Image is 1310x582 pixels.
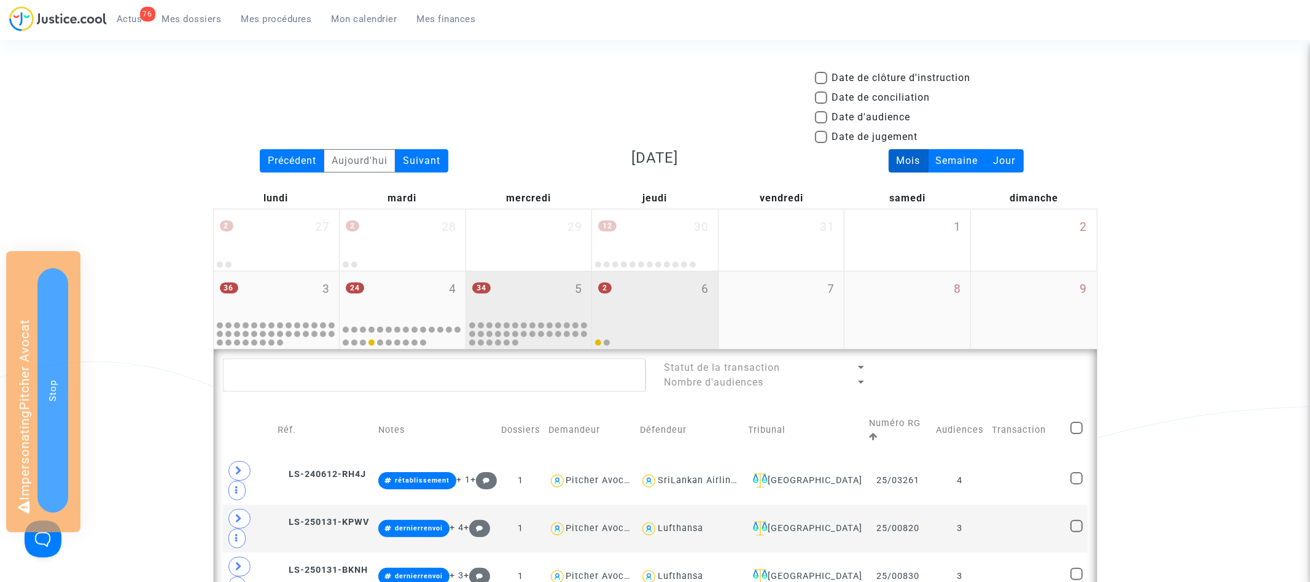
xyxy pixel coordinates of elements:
span: + 4 [450,522,464,533]
span: 29 [567,219,582,236]
span: Nombre d'audiences [665,376,764,388]
div: Semaine [928,149,986,173]
div: mardi octobre 28, 2 events, click to expand [340,209,466,257]
td: Notes [374,404,497,457]
span: dernierrenvoi [396,572,443,580]
div: mardi [339,188,466,209]
span: 8 [954,281,961,298]
span: 1 [954,219,961,236]
span: Actus [117,14,142,25]
div: mercredi [466,188,592,209]
a: Mes finances [407,10,486,28]
div: Pitcher Avocat [566,523,634,533]
div: [GEOGRAPHIC_DATA] [748,521,860,536]
div: dimanche novembre 9 [971,271,1097,349]
td: 3 [932,505,988,553]
div: Lufthansa [658,523,703,533]
span: 34 [472,282,491,293]
span: rétablissement [396,476,450,484]
span: + 3 [450,570,464,581]
div: lundi octobre 27, 2 events, click to expand [214,209,340,257]
div: Aujourd'hui [324,149,396,173]
td: 4 [932,457,988,505]
div: Précédent [260,149,324,173]
td: 1 [497,457,544,505]
div: Impersonating [6,251,80,532]
span: Date de clôture d'instruction [832,71,971,85]
div: vendredi [718,188,844,209]
span: Mes dossiers [162,14,222,25]
span: 2 [1080,219,1088,236]
div: 76 [140,7,155,21]
td: Défendeur [636,404,744,457]
span: 5 [575,281,582,298]
div: Jour [986,149,1024,173]
div: samedi [844,188,971,209]
span: 30 [694,219,709,236]
span: Date de jugement [832,130,918,144]
span: 36 [220,282,238,293]
img: icon-user.svg [548,520,566,538]
a: Mes dossiers [152,10,232,28]
span: + [464,522,490,533]
td: Transaction [988,404,1066,457]
div: jeudi octobre 30, 12 events, click to expand [592,209,718,257]
div: vendredi novembre 7 [719,271,844,349]
a: Mes procédures [232,10,322,28]
img: icon-faciliter-sm.svg [753,473,768,488]
img: icon-user.svg [548,472,566,490]
div: Mois [889,149,929,173]
span: 28 [442,219,456,236]
span: LS-250131-BKNH [278,565,368,575]
span: 2 [598,282,612,293]
div: [GEOGRAPHIC_DATA] [748,473,860,488]
span: Date d'audience [832,110,911,125]
div: Pitcher Avocat [566,475,634,486]
span: 7 [827,281,835,298]
span: Statut de la transaction [665,362,781,373]
div: Suivant [395,149,448,173]
button: Stop [37,268,68,513]
span: 27 [315,219,330,236]
td: Demandeur [544,404,636,457]
div: mercredi octobre 29 [466,209,592,271]
div: jeudi [592,188,719,209]
a: 76Actus [107,10,152,28]
span: 3 [322,281,330,298]
div: samedi novembre 1 [844,209,970,271]
td: Tribunal [744,404,865,457]
img: jc-logo.svg [9,6,107,31]
span: 2 [346,220,359,231]
div: dimanche [971,188,1098,209]
span: LS-240612-RH4J [278,469,366,479]
span: 31 [820,219,835,236]
span: LS-250131-KPWV [278,517,369,527]
div: SriLankan Airlines [658,475,741,486]
span: Mon calendrier [332,14,397,25]
span: Mes finances [417,14,476,25]
span: + [464,570,490,581]
a: Mon calendrier [322,10,407,28]
div: lundi novembre 3, 36 events, click to expand [214,271,340,319]
span: Mes procédures [241,14,312,25]
span: Stop [47,379,58,401]
div: dimanche novembre 2 [971,209,1097,271]
div: mercredi novembre 5, 34 events, click to expand [466,271,592,319]
span: 9 [1080,281,1088,298]
td: 25/00820 [865,505,932,553]
td: Audiences [932,404,988,457]
td: Numéro RG [865,404,932,457]
td: Dossiers [497,404,544,457]
span: + 1 [456,475,470,485]
td: 1 [497,505,544,553]
img: icon-user.svg [640,520,658,538]
td: 25/03261 [865,457,932,505]
div: mardi novembre 4, 24 events, click to expand [340,271,466,319]
iframe: Help Scout Beacon - Open [25,521,61,557]
span: dernierrenvoi [396,524,443,532]
div: jeudi novembre 6, 2 events, click to expand [592,271,718,319]
img: icon-faciliter-sm.svg [753,521,768,536]
span: 24 [346,282,364,293]
div: Lufthansa [658,571,703,581]
div: lundi [213,188,340,209]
